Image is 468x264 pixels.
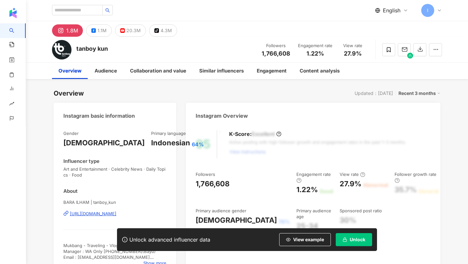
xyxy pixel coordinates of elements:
div: Similar influencers [199,67,244,75]
div: Unlock advanced influencer data [129,236,210,243]
div: Audience [95,67,117,75]
div: About [63,188,78,194]
span: 1.22% [306,50,324,57]
div: View rate [340,43,365,49]
span: search [105,8,110,13]
div: Followers [262,43,290,49]
div: Engagement rate [296,171,333,183]
span: 1,766,608 [262,50,290,57]
a: [URL][DOMAIN_NAME] [63,211,166,217]
div: Primary language [151,130,186,136]
span: Unlock [350,237,365,242]
button: 1.1M [86,24,112,37]
span: View example [293,237,324,242]
span: 27.9% [344,50,362,57]
div: Updated：[DATE] [355,91,393,96]
div: Primary audience age [296,208,333,219]
div: Instagram basic information [63,112,135,119]
div: [URL][DOMAIN_NAME] [70,211,116,217]
span: Art and Entertainment · Celebrity News · Daily Topics · Food [63,166,166,178]
img: KOL Avatar [52,40,71,59]
div: 1.1M [97,26,107,35]
div: Overview [54,89,84,98]
div: 27.9% [340,179,361,189]
div: Indonesian [151,138,190,148]
div: Follower growth rate [395,171,438,183]
a: search [9,23,32,39]
button: View example [279,233,331,246]
div: Collaboration and value [130,67,186,75]
div: [DEMOGRAPHIC_DATA] [196,215,277,225]
div: Influencer type [63,158,99,165]
div: 20.3M [126,26,141,35]
div: Content analysis [300,67,340,75]
span: BARA ILHAM | tanboy_kun [63,199,166,205]
div: Instagram Overview [196,112,248,119]
div: Recent 3 months [398,89,440,98]
button: Unlock [336,233,372,246]
div: Overview [58,67,82,75]
div: Followers [196,171,215,177]
div: K-Score : [229,130,281,138]
div: [DEMOGRAPHIC_DATA] [63,138,145,148]
div: 1.22% [296,185,318,195]
div: Sponsored post ratio [340,208,382,214]
span: rise [9,97,14,112]
button: 1.8M [52,24,83,37]
div: Engagement [257,67,287,75]
button: 4.3M [149,24,177,37]
div: 4.3M [161,26,172,35]
div: Gender [63,130,79,136]
span: English [383,7,400,14]
div: Engagement rate [298,43,332,49]
button: 20.3M [115,24,146,37]
img: logo icon [8,8,18,18]
span: I [427,7,428,14]
div: 1,766,608 [196,179,229,189]
div: tanboy kun [76,45,108,53]
div: Primary audience gender [196,208,246,214]
div: View rate [340,171,365,177]
span: 64% [192,141,204,148]
div: 1.8M [66,26,78,35]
